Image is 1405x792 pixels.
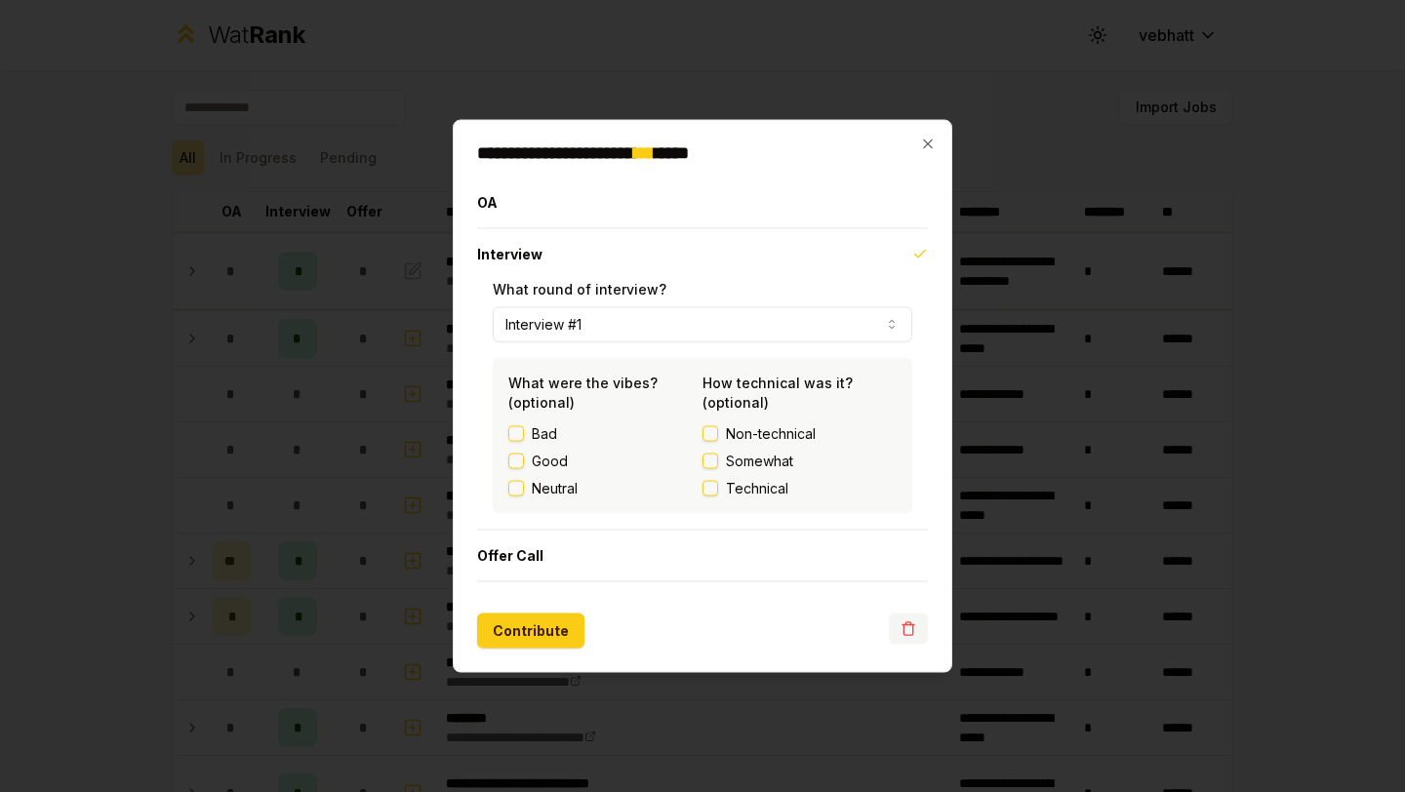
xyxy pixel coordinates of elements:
button: OA [477,178,928,228]
label: Good [532,452,568,471]
label: What round of interview? [493,281,666,297]
label: Bad [532,424,557,444]
label: What were the vibes? (optional) [508,375,658,411]
span: Technical [726,479,788,498]
span: Somewhat [726,452,793,471]
button: Non-technical [702,426,718,442]
button: Contribute [477,614,584,649]
button: Somewhat [702,454,718,469]
label: Neutral [532,479,578,498]
label: How technical was it? (optional) [702,375,853,411]
button: Offer Call [477,531,928,581]
span: Non-technical [726,424,816,444]
button: Technical [702,481,718,496]
div: Interview [477,280,928,530]
button: Interview [477,229,928,280]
